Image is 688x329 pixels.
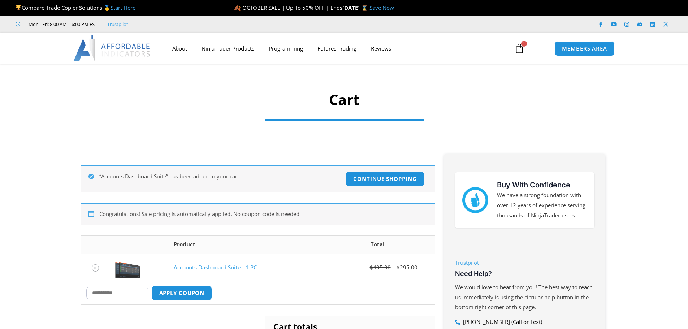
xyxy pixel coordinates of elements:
[194,40,261,57] a: NinjaTrader Products
[397,264,417,271] bdi: 295.00
[497,190,587,221] p: We have a strong foundation with over 12 years of experience serving thousands of NinjaTrader users.
[16,5,21,10] img: 🏆
[369,4,394,11] a: Save Now
[165,40,506,57] nav: Menu
[321,236,435,254] th: Total
[152,286,212,300] button: Apply coupon
[174,264,257,271] a: Accounts Dashboard Suite - 1 PC
[107,20,128,29] a: Trustpilot
[497,179,587,190] h3: Buy With Confidence
[503,38,535,59] a: 1
[165,40,194,57] a: About
[455,259,479,266] a: Trustpilot
[234,4,342,11] span: 🍂 OCTOBER SALE | Up To 50% OFF | Ends
[397,264,400,271] span: $
[554,41,615,56] a: MEMBERS AREA
[16,4,135,11] span: Compare Trade Copier Solutions 🥇
[462,187,488,213] img: mark thumbs good 43913 | Affordable Indicators – NinjaTrader
[370,264,391,271] bdi: 495.00
[364,40,398,57] a: Reviews
[455,269,594,278] h3: Need Help?
[342,4,369,11] strong: [DATE] ⌛
[346,172,424,186] a: Continue shopping
[370,264,373,271] span: $
[92,264,99,272] a: Remove Accounts Dashboard Suite - 1 PC from cart
[73,35,151,61] img: LogoAI | Affordable Indicators – NinjaTrader
[461,317,542,327] span: [PHONE_NUMBER] (Call or Text)
[310,40,364,57] a: Futures Trading
[258,90,431,110] h1: Cart
[27,20,97,29] span: Mon - Fri: 8:00 AM – 6:00 PM EST
[455,283,593,311] span: We would love to hear from you! The best way to reach us immediately is using the circular help b...
[115,257,140,278] img: Screenshot 2024-08-26 155710eeeee | Affordable Indicators – NinjaTrader
[111,4,135,11] a: Start Here
[168,236,320,254] th: Product
[521,41,527,47] span: 1
[81,203,435,225] div: Congratulations! Sale pricing is automatically applied. No coupon code is needed!
[81,165,435,192] div: “Accounts Dashboard Suite” has been added to your cart.
[261,40,310,57] a: Programming
[562,46,607,51] span: MEMBERS AREA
